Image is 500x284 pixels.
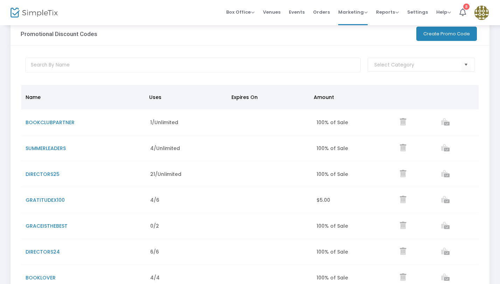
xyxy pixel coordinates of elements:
input: Search By Name [25,58,361,72]
span: 0/2 [150,222,159,229]
span: Marketing [338,9,368,15]
h3: Promotional Discount Codes [21,30,97,37]
button: Select [461,58,471,72]
span: 1/Unlimited [150,119,178,126]
span: 100% of Sale [317,171,348,178]
span: BOOKCLUBPARTNER [26,119,75,126]
span: Reports [376,9,399,15]
span: 100% of Sale [317,248,348,255]
span: 4/4 [150,274,160,281]
a: View list of orders which used this promo code. [441,171,450,178]
a: View list of orders which used this promo code. [441,145,450,152]
span: Uses [149,94,161,101]
span: 4/6 [150,197,159,204]
span: GRACEISTHEBEST [26,222,68,229]
span: DIRECTORS24 [26,248,60,255]
span: Settings [407,3,428,21]
span: Box Office [226,9,255,15]
div: 8 [463,3,470,10]
span: 100% of Sale [317,274,348,281]
span: $5.00 [317,197,330,204]
a: View list of orders which used this promo code. [441,223,450,230]
span: Orders [313,3,330,21]
button: Create Promo Code [416,27,477,41]
span: 21/Unlimited [150,171,181,178]
a: View list of orders which used this promo code. [441,249,450,256]
span: SUMMERLEADERS [26,145,66,152]
input: NO DATA FOUND [374,61,461,69]
a: View list of orders which used this promo code. [441,119,450,126]
span: Name [26,94,41,101]
span: Amount [314,94,334,101]
span: Venues [263,3,280,21]
span: Expires On [231,94,258,101]
span: DIRECTORS25 [26,171,60,178]
span: BOOKLOVER [26,274,56,281]
span: Help [436,9,451,15]
span: 100% of Sale [317,222,348,229]
span: 100% of Sale [317,145,348,152]
a: View list of orders which used this promo code. [441,275,450,282]
span: 100% of Sale [317,119,348,126]
a: View list of orders which used this promo code. [441,197,450,204]
span: 4/Unlimited [150,145,180,152]
span: 6/6 [150,248,159,255]
span: Events [289,3,305,21]
span: GRATITUDEX100 [26,197,65,204]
